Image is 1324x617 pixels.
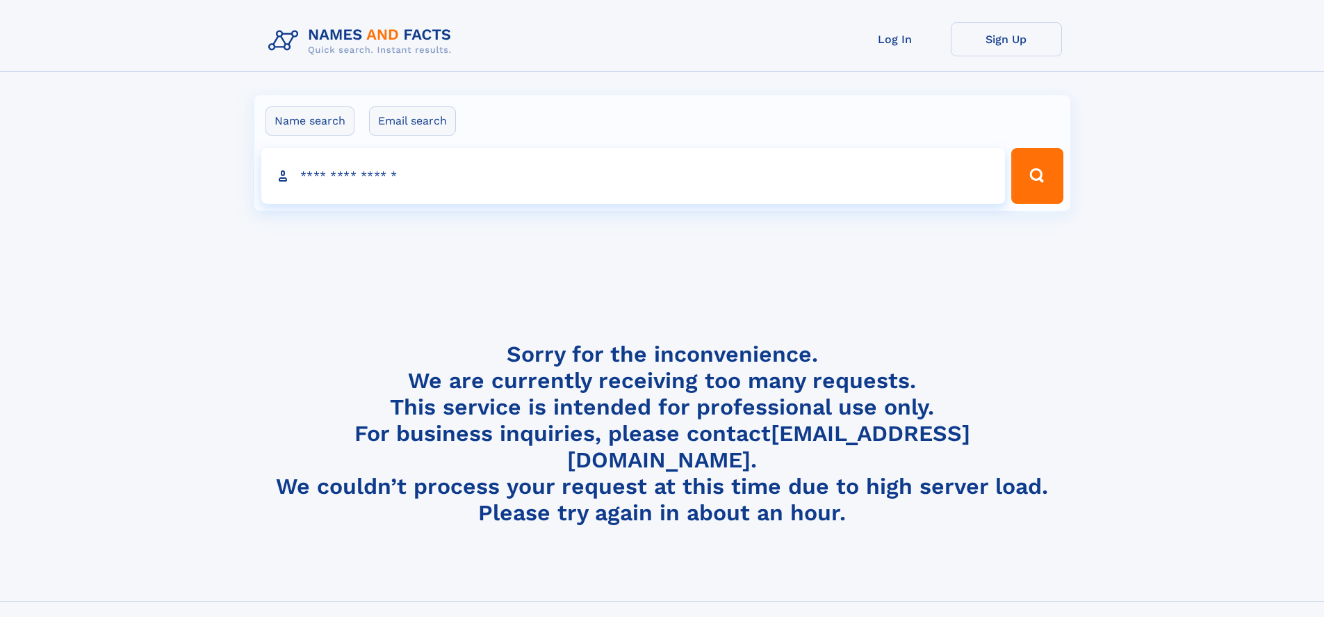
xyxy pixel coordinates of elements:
[840,22,951,56] a: Log In
[261,148,1006,204] input: search input
[263,341,1062,527] h4: Sorry for the inconvenience. We are currently receiving too many requests. This service is intend...
[369,106,456,136] label: Email search
[263,22,463,60] img: Logo Names and Facts
[265,106,354,136] label: Name search
[951,22,1062,56] a: Sign Up
[1011,148,1063,204] button: Search Button
[567,420,970,473] a: [EMAIL_ADDRESS][DOMAIN_NAME]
